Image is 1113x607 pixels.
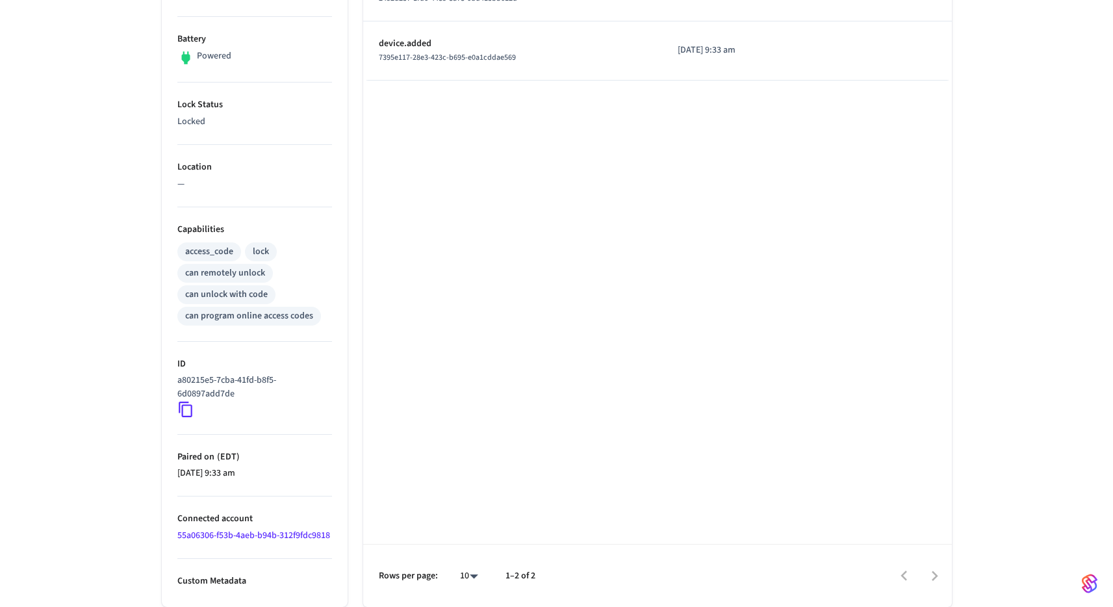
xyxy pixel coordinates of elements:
p: [DATE] 9:33 am [177,467,332,480]
p: Custom Metadata [177,575,332,588]
p: device.added [379,37,646,51]
p: Rows per page: [379,569,438,583]
div: access_code [185,245,233,259]
p: Lock Status [177,98,332,112]
p: Battery [177,32,332,46]
span: 7395e117-28e3-423c-b695-e0a1cddae569 [379,52,516,63]
p: Powered [197,49,231,63]
p: Location [177,161,332,174]
p: — [177,177,332,191]
div: can unlock with code [185,288,268,302]
span: ( EDT ) [214,450,240,463]
p: Paired on [177,450,332,464]
p: Capabilities [177,223,332,237]
div: 10 [454,567,485,586]
img: SeamLogoGradient.69752ec5.svg [1082,573,1097,594]
p: ID [177,357,332,371]
div: can program online access codes [185,309,313,323]
p: a80215e5-7cba-41fd-b8f5-6d0897add7de [177,374,327,401]
p: Locked [177,115,332,129]
p: Connected account [177,512,332,526]
a: 55a06306-f53b-4aeb-b94b-312f9fdc9818 [177,529,330,542]
p: 1–2 of 2 [505,569,535,583]
p: [DATE] 9:33 am [678,44,803,57]
div: lock [253,245,269,259]
div: can remotely unlock [185,266,265,280]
